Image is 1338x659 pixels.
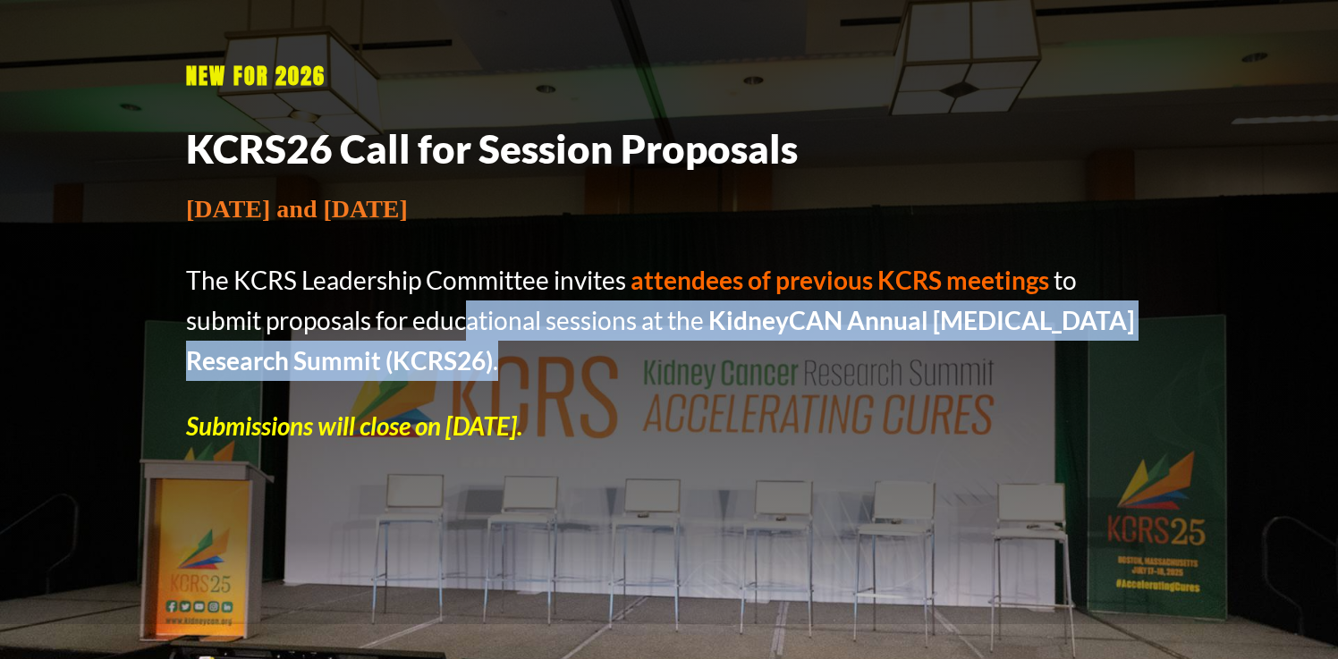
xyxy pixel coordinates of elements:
[186,184,1152,234] p: [DATE] and [DATE]
[186,55,1152,97] p: NEW FOR 2026
[186,123,1152,183] h1: KCRS26 Call for Session Proposals
[631,265,1049,295] strong: attendees of previous KCRS meetings
[186,260,1152,405] p: The KCRS Leadership Committee invites to submit proposals for educational sessions at the .
[186,305,1134,376] strong: KidneyCAN Annual [MEDICAL_DATA] Research Summit (KCRS26)
[186,410,522,441] strong: Submissions will close on [DATE].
